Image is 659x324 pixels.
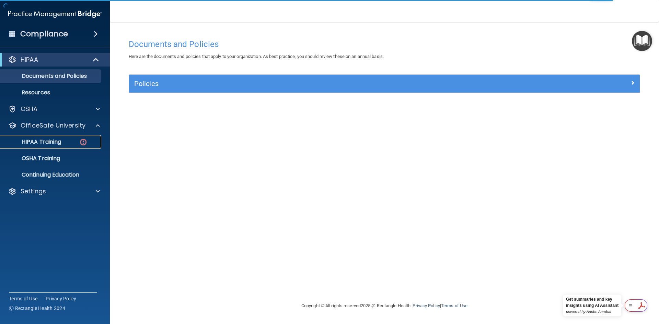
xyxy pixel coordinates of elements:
[8,105,100,113] a: OSHA
[4,155,60,162] p: OSHA Training
[9,295,37,302] a: Terms of Use
[129,54,384,59] span: Here are the documents and policies that apply to your organization. As best practice, you should...
[79,138,88,146] img: danger-circle.6113f641.png
[413,303,440,308] a: Privacy Policy
[46,295,77,302] a: Privacy Policy
[8,187,100,195] a: Settings
[9,305,65,312] span: Ⓒ Rectangle Health 2024
[134,80,507,87] h5: Policies
[259,295,510,317] div: Copyright © All rights reserved 2025 @ Rectangle Health | |
[441,303,467,308] a: Terms of Use
[8,7,102,21] img: PMB logo
[4,89,98,96] p: Resources
[129,40,640,49] h4: Documents and Policies
[20,29,68,39] h4: Compliance
[21,56,38,64] p: HIPAA
[8,121,100,130] a: OfficeSafe University
[21,187,46,195] p: Settings
[21,105,38,113] p: OSHA
[632,31,652,51] button: Open Resource Center
[4,171,98,178] p: Continuing Education
[8,56,100,64] a: HIPAA
[4,139,61,145] p: HIPAA Training
[21,121,85,130] p: OfficeSafe University
[4,73,98,80] p: Documents and Policies
[540,275,651,303] iframe: Drift Widget Chat Controller
[134,78,635,89] a: Policies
